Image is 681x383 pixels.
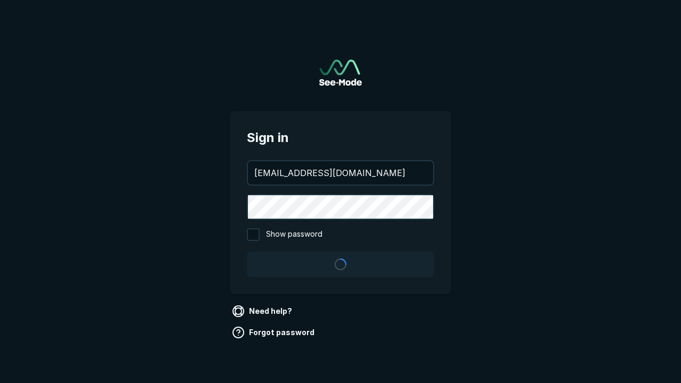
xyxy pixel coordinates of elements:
input: your@email.com [248,161,433,185]
a: Go to sign in [319,60,362,86]
span: Sign in [247,128,434,147]
a: Forgot password [230,324,319,341]
a: Need help? [230,303,296,320]
img: See-Mode Logo [319,60,362,86]
span: Show password [266,228,322,241]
